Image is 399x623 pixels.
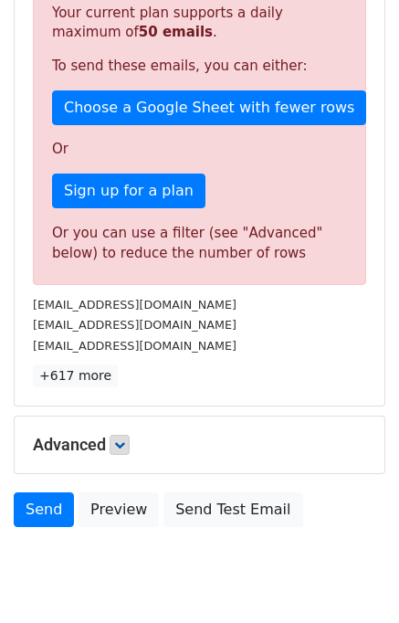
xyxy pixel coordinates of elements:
[52,223,347,264] div: Or you can use a filter (see "Advanced" below) to reduce the number of rows
[79,492,159,527] a: Preview
[14,492,74,527] a: Send
[163,492,302,527] a: Send Test Email
[33,318,236,332] small: [EMAIL_ADDRESS][DOMAIN_NAME]
[52,140,347,159] p: Or
[52,57,347,76] p: To send these emails, you can either:
[52,4,347,42] p: Your current plan supports a daily maximum of .
[308,535,399,623] iframe: Chat Widget
[33,339,236,353] small: [EMAIL_ADDRESS][DOMAIN_NAME]
[139,24,213,40] strong: 50 emails
[33,298,236,311] small: [EMAIL_ADDRESS][DOMAIN_NAME]
[52,90,366,125] a: Choose a Google Sheet with fewer rows
[33,435,366,455] h5: Advanced
[52,174,205,208] a: Sign up for a plan
[33,364,118,387] a: +617 more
